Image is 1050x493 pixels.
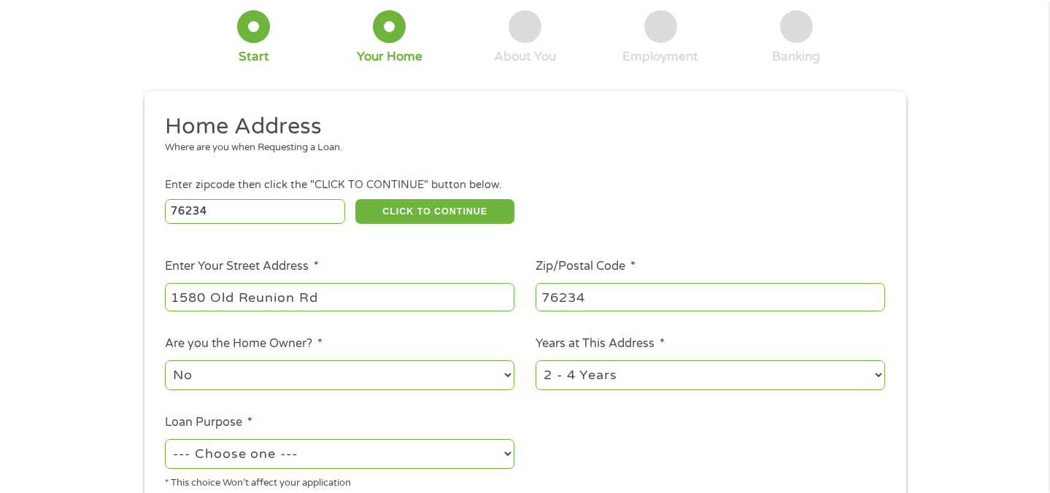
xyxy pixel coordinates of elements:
div: Employment [622,49,698,65]
label: Loan Purpose [165,415,252,430]
button: CLICK TO CONTINUE [355,199,514,224]
div: Where are you when Requesting a Loan. [165,141,874,155]
div: Your Home [357,49,422,65]
div: Start [239,49,269,65]
label: Enter Your Street Address [165,259,319,274]
input: 1 Main Street [165,283,514,311]
div: Banking [772,49,820,65]
div: * This choice Won’t affect your application [165,471,514,491]
label: Zip/Postal Code [536,259,636,274]
div: Enter zipcode then click the "CLICK TO CONTINUE" button below. [165,177,884,193]
h2: Home Address [165,112,874,141]
label: Years at This Address [536,336,665,352]
input: Enter Zipcode (e.g 01510) [165,199,345,224]
label: Are you the Home Owner? [165,336,323,352]
div: About You [494,49,556,65]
